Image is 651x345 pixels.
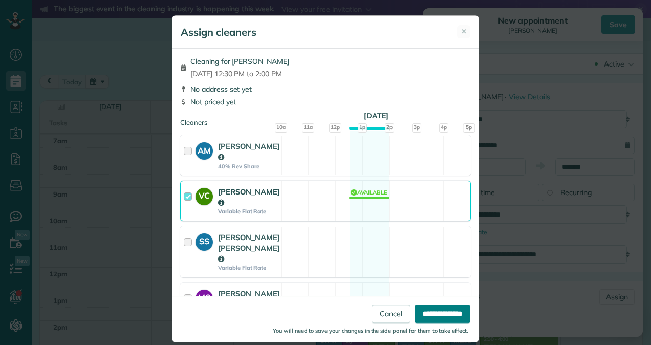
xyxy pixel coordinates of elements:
[218,163,280,170] strong: 40% Rev Share
[196,142,213,157] strong: AM
[218,232,280,264] strong: [PERSON_NAME] [PERSON_NAME]
[218,141,280,162] strong: [PERSON_NAME]
[181,25,256,39] h5: Assign cleaners
[180,118,471,121] div: Cleaners
[180,97,471,107] div: Not priced yet
[461,27,467,36] span: ✕
[218,264,280,271] strong: Variable Flat Rate
[180,84,471,94] div: No address set yet
[218,208,280,215] strong: Variable Flat Rate
[190,69,289,79] span: [DATE] 12:30 PM to 2:00 PM
[196,188,213,202] strong: VC
[218,289,280,331] strong: [PERSON_NAME] Dos [PERSON_NAME]
[190,56,289,67] span: Cleaning for [PERSON_NAME]
[372,305,410,323] a: Cancel
[196,233,213,248] strong: SS
[196,290,213,304] strong: MS
[218,187,280,207] strong: [PERSON_NAME]
[273,327,468,334] small: You will need to save your changes in the side panel for them to take effect.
